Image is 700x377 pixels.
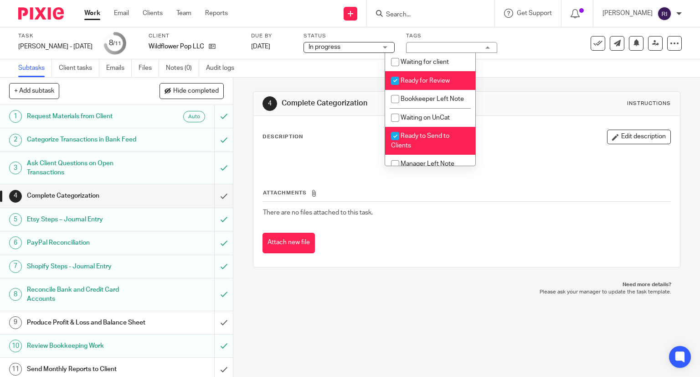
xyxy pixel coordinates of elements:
[401,115,450,121] span: Waiting on UnCat
[27,236,146,250] h1: PayPal Reconciliation
[385,11,467,19] input: Search
[517,10,552,16] span: Get Support
[262,281,672,288] p: Need more details?
[27,283,146,306] h1: Reconcile Bank and Credit Card Accounts
[309,44,340,50] span: In progress
[391,133,449,149] span: Ready to Send to Clients
[109,38,121,48] div: 8
[27,213,146,226] h1: Etsy Steps – Journal Entry
[401,78,450,84] span: Ready for Review
[401,59,449,65] span: Waiting for client
[9,363,22,376] div: 11
[114,9,129,18] a: Email
[149,42,204,51] p: Wildflower Pop LLC
[251,32,292,40] label: Due by
[166,59,199,77] a: Notes (0)
[27,133,146,147] h1: Categorize Transactions in Bank Feed
[304,32,395,40] label: Status
[262,133,303,141] p: Description
[263,209,373,216] span: There are no files attached to this task.
[149,32,240,40] label: Client
[262,288,672,296] p: Please ask your manager to update the task template.
[113,41,121,46] small: /11
[18,32,93,40] label: Task
[27,362,146,376] h1: Send Monthly Reports to Client
[9,316,22,329] div: 9
[262,233,315,253] button: Attach new file
[262,96,277,111] div: 4
[9,83,59,99] button: + Add subtask
[139,59,159,77] a: Files
[18,7,64,20] img: Pixie
[176,9,191,18] a: Team
[251,43,270,50] span: [DATE]
[205,9,228,18] a: Reports
[27,157,146,180] h1: Ask Client Questions on Open Transactions
[9,190,22,203] div: 4
[160,83,224,99] button: Hide completed
[9,162,22,174] div: 3
[206,59,241,77] a: Audit logs
[84,9,100,18] a: Work
[657,6,672,21] img: svg%3E
[27,110,146,123] h1: Request Materials from Client
[263,190,307,195] span: Attachments
[607,130,671,144] button: Edit description
[173,88,219,95] span: Hide completed
[27,316,146,330] h1: Produce Profit & Loss and Balance Sheet
[9,110,22,123] div: 1
[143,9,163,18] a: Clients
[602,9,653,18] p: [PERSON_NAME]
[27,339,146,353] h1: Review Bookkeeping Work
[9,260,22,273] div: 7
[9,340,22,352] div: 10
[9,213,22,226] div: 5
[18,42,93,51] div: [PERSON_NAME] - [DATE]
[406,32,497,40] label: Tags
[9,134,22,147] div: 2
[282,99,486,108] h1: Complete Categorization
[18,59,52,77] a: Subtasks
[401,161,454,167] span: Manager Left Note
[27,189,146,203] h1: Complete Categorization
[59,59,99,77] a: Client tasks
[183,111,205,122] div: Auto
[401,96,464,102] span: Bookkeeper Left Note
[18,42,93,51] div: Wendy - Sep 2025
[9,236,22,249] div: 6
[9,288,22,301] div: 8
[627,100,671,107] div: Instructions
[27,260,146,273] h1: Shopify Steps - Journal Entry
[106,59,132,77] a: Emails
